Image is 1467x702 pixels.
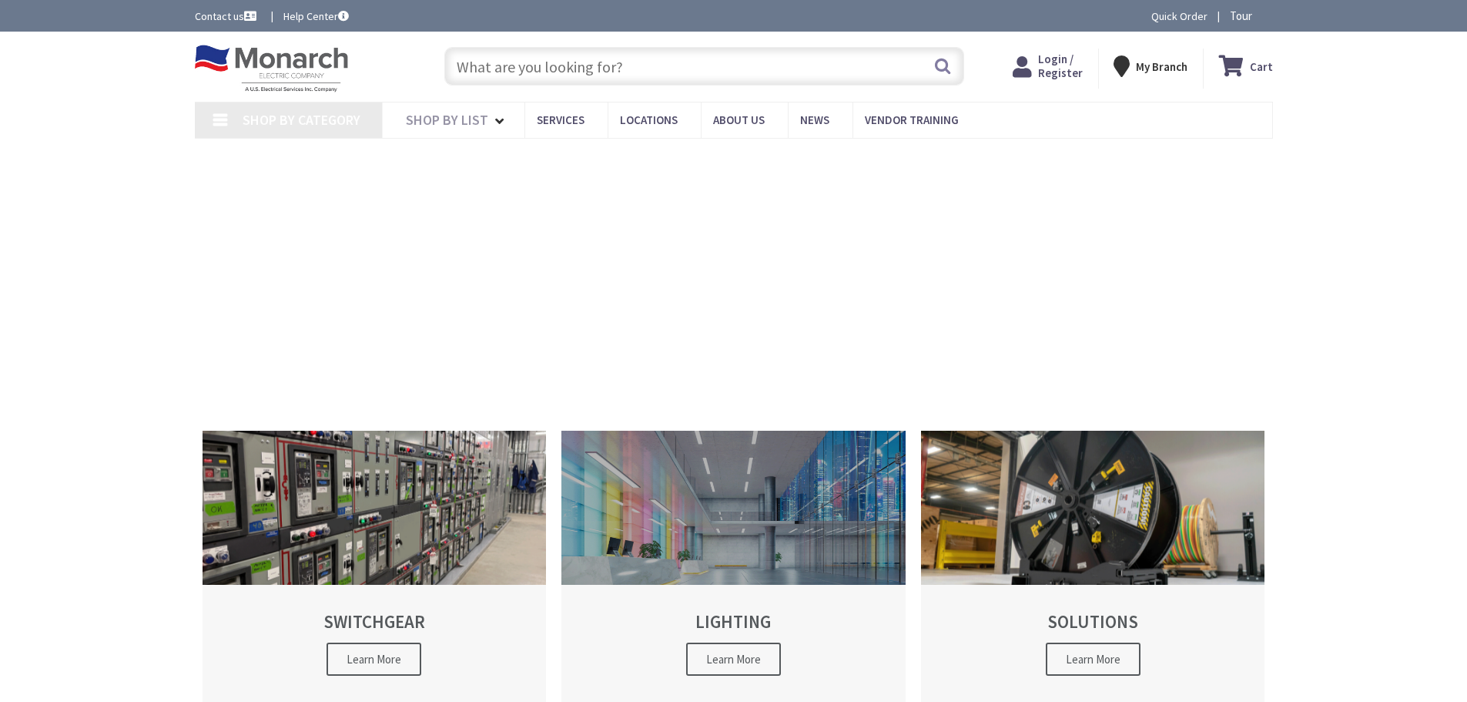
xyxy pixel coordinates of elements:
a: Help Center [283,8,349,24]
h2: SOLUTIONS [948,612,1238,631]
span: Vendor Training [865,113,959,127]
span: Learn More [1046,643,1140,676]
span: News [800,113,829,127]
strong: Cart [1250,52,1273,80]
span: Services [537,113,584,127]
a: Contact us [195,8,260,24]
a: Login / Register [1013,52,1083,80]
h2: LIGHTING [588,612,879,631]
span: Locations [620,113,678,127]
div: My Branch [1114,52,1187,80]
a: Quick Order [1151,8,1207,24]
input: What are you looking for? [444,47,964,86]
span: Login / Register [1038,52,1083,80]
h2: SWITCHGEAR [229,612,520,631]
span: Tour [1230,8,1269,23]
a: Cart [1219,52,1273,80]
span: Learn More [327,643,421,676]
span: Learn More [686,643,781,676]
strong: My Branch [1136,59,1187,74]
span: About Us [713,113,765,127]
span: Shop By Category [243,111,360,129]
img: Monarch Electric Company [195,45,349,92]
span: Shop By List [406,111,488,129]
